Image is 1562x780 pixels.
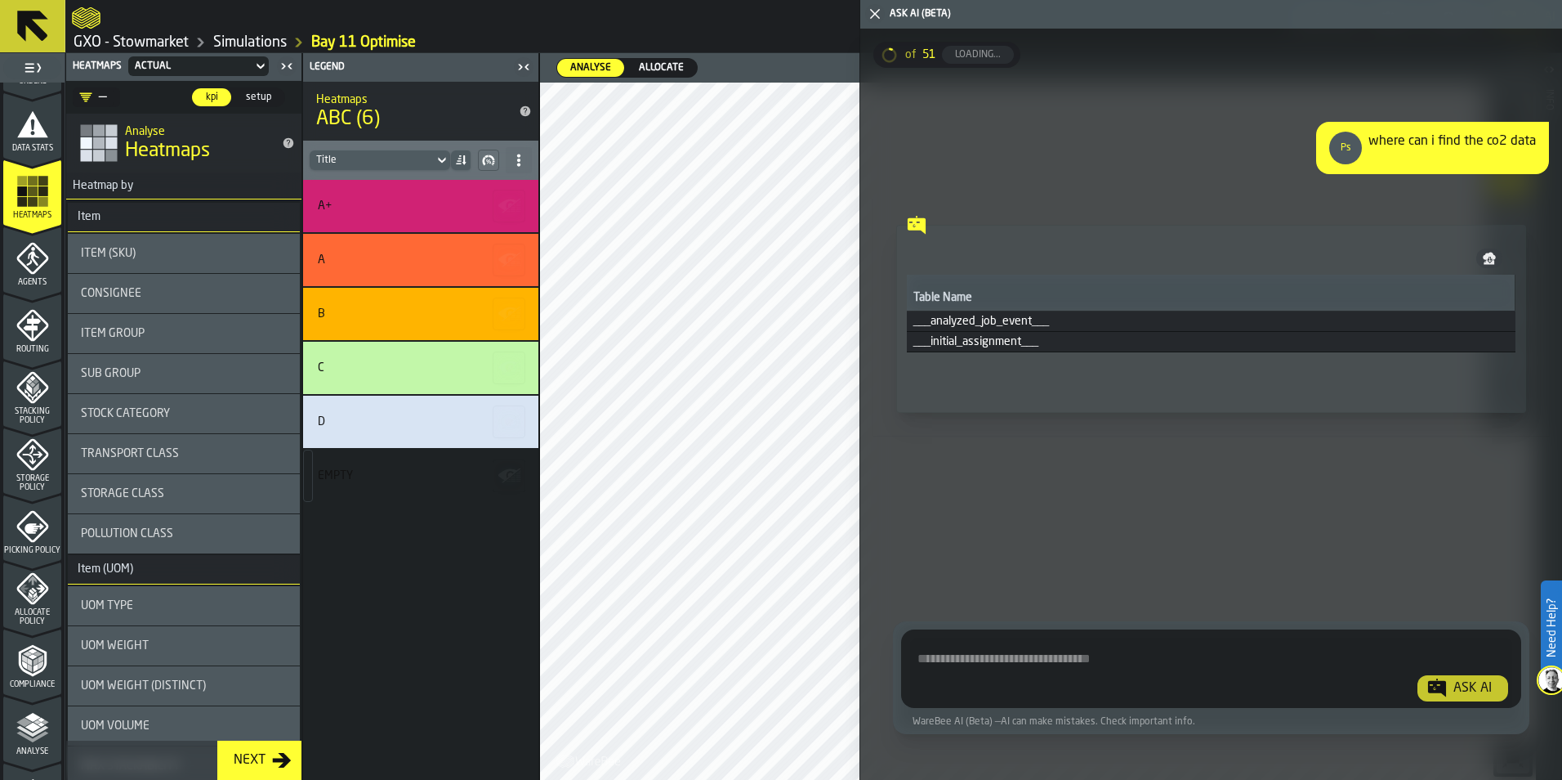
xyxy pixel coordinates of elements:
div: stat-Consignee [68,274,300,313]
button: button- [478,150,499,171]
div: thumb [192,88,231,106]
div: stat-Item Group [68,314,300,353]
span: Pollution Class [81,527,173,540]
div: Title [318,307,519,321]
div: Title [318,199,519,213]
div: stat- [303,288,538,340]
a: link-to-/wh/i/1f322264-80fa-4175-88bb-566e6213dfa5 [213,34,287,52]
div: C [318,361,324,374]
div: DropdownMenuValue- [79,87,107,107]
div: title-Heatmaps [66,114,301,173]
div: Title [81,367,287,380]
h2: Sub Title [316,90,499,106]
span: Storage Policy [3,474,61,492]
span: setup [239,90,278,105]
div: B [318,307,325,321]
li: menu Heatmaps [3,159,61,225]
a: link-to-/wh/i/1f322264-80fa-4175-88bb-566e6213dfa5 [74,34,189,52]
label: button-toggle-Toggle Full Menu [3,56,61,79]
div: stat-UOM Type [68,586,300,625]
h3: title-section-Heatmap by [66,173,301,199]
div: Title [81,247,287,260]
button: button- [493,244,525,276]
li: menu Stacking Policy [3,361,61,426]
div: Title [318,469,519,482]
span: Stacking Policy [3,407,61,425]
div: stat- [303,234,538,286]
div: D [318,415,325,428]
div: Title [81,639,287,652]
div: Title [318,415,519,428]
div: Title [318,253,519,267]
span: Allocate [632,61,690,75]
div: Title [81,527,287,540]
nav: Breadcrumb [72,33,1555,52]
span: Routing [3,345,61,354]
h3: title-section-Item [68,203,300,232]
div: stat-UOM Weight (Distinct) [68,666,300,706]
div: stat-Transport Class [68,434,300,473]
button: button- [493,298,525,330]
div: stat-UOM Volume [68,706,300,746]
div: Title [81,327,287,340]
li: menu Compliance [3,629,61,694]
span: Heatmaps [3,211,61,220]
span: UOM Weight [81,639,149,652]
span: Item Group [81,327,145,340]
button: button- [493,406,525,438]
div: DropdownMenuValue- [73,87,120,107]
div: stat-Item (SKU) [68,234,300,273]
div: stat-Pollution Class [68,514,300,554]
div: stat- [303,180,538,232]
a: link-to-/wh/i/1f322264-80fa-4175-88bb-566e6213dfa5/simulations/f62f2817-2fdc-4218-a339-12a7715aead4 [311,34,416,52]
span: UOM Weight (Distinct) [81,679,206,693]
span: Transport Class [81,447,179,460]
div: Title [81,407,287,420]
div: A+ [318,199,332,213]
li: menu Picking Policy [3,495,61,560]
span: Sub Group [81,367,141,380]
header: Legend [303,53,538,82]
div: stat-Sub Group [68,354,300,393]
div: Title [81,599,287,612]
label: button-switch-multi-Analyse [556,58,625,78]
li: menu Data Stats [3,92,61,158]
span: Compliance [3,680,61,689]
label: button-switch-multi-kpi [191,87,232,107]
div: Title [81,679,287,693]
div: thumb [626,59,697,77]
div: DropdownMenuValue-a7a2d519-85f4-4eec-abb5-28cad790c6b7 [135,61,246,72]
label: button-switch-multi-setup [232,87,285,107]
div: Empty [318,469,353,482]
a: logo-header [543,744,636,777]
span: UOM Volume [81,719,150,733]
h2: Sub Title [125,122,269,138]
div: Title [81,487,287,500]
span: Item (SKU) [81,247,136,260]
div: Title [81,287,287,300]
div: title-ABC (6) [303,82,538,141]
div: Title [81,719,287,733]
span: ABC (6) [316,106,499,132]
label: Need Help? [1542,582,1560,674]
div: Item [68,210,110,223]
div: Item (UOM) [68,563,143,576]
span: Heatmaps [73,61,122,72]
div: Next [227,751,272,770]
label: button-toggle-Close me [275,56,298,76]
button: button- [493,352,525,384]
span: Stock Category [81,407,170,420]
span: kpi [199,90,225,105]
label: button-toggle-Close me [512,57,535,77]
button: button- [493,190,525,222]
span: Analyse [3,747,61,756]
div: Legend [306,61,512,73]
